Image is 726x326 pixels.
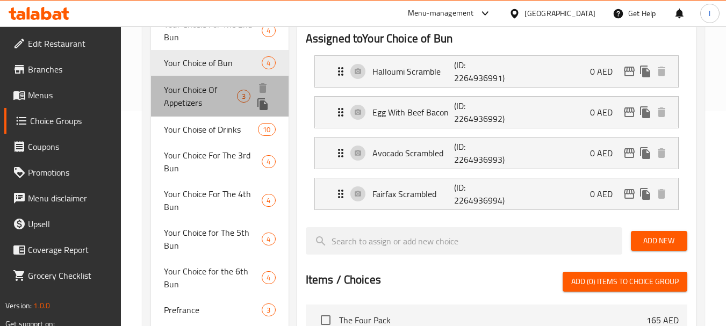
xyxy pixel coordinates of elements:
[4,211,121,237] a: Upsell
[4,263,121,288] a: Grocery Checklist
[151,258,288,297] div: Your Choice for the 6th Bun4
[621,186,637,202] button: edit
[4,56,121,82] a: Branches
[151,76,288,117] div: Your Choice Of Appetizers3deleteduplicate
[262,157,275,167] span: 4
[255,80,271,96] button: delete
[306,51,687,92] li: Expand
[315,137,678,169] div: Expand
[590,106,621,119] p: 0 AED
[151,117,288,142] div: Your Choise of Drinks10
[4,237,121,263] a: Coverage Report
[306,31,687,47] h2: Assigned to Your Choice of Bun
[262,303,275,316] div: Choices
[262,194,275,207] div: Choices
[653,63,670,79] button: delete
[631,231,687,251] button: Add New
[164,149,262,175] span: Your Choice For The 3rd Bun
[709,8,710,19] span: l
[262,26,275,36] span: 4
[258,125,275,135] span: 10
[637,186,653,202] button: duplicate
[4,134,121,160] a: Coupons
[262,195,275,206] span: 4
[637,145,653,161] button: duplicate
[28,63,113,76] span: Branches
[28,269,113,282] span: Grocery Checklist
[262,56,275,69] div: Choices
[372,65,455,78] p: Halloumi Scramble
[372,187,455,200] p: Fairfax Scrambled
[151,297,288,323] div: Prefrance3
[164,187,262,213] span: Your Choice For The 4th Bun
[639,234,679,248] span: Add New
[28,192,113,205] span: Menu disclaimer
[238,91,250,102] span: 3
[315,97,678,128] div: Expand
[306,173,687,214] li: Expand
[164,83,237,109] span: Your Choice Of Appetizers
[4,82,121,108] a: Menus
[454,59,509,84] p: (ID: 2264936991)
[164,18,262,44] span: Your Chosie For The 2nd Bun
[164,56,262,69] span: Your Choice of Bun
[262,155,275,168] div: Choices
[28,243,113,256] span: Coverage Report
[262,271,275,284] div: Choices
[4,31,121,56] a: Edit Restaurant
[653,145,670,161] button: delete
[258,123,275,136] div: Choices
[262,233,275,245] div: Choices
[590,187,621,200] p: 0 AED
[237,90,250,103] div: Choices
[590,65,621,78] p: 0 AED
[33,299,50,313] span: 1.0.0
[524,8,595,19] div: [GEOGRAPHIC_DATA]
[28,166,113,179] span: Promotions
[262,305,275,315] span: 3
[637,104,653,120] button: duplicate
[262,58,275,68] span: 4
[28,37,113,50] span: Edit Restaurant
[151,11,288,50] div: Your Chosie For The 2nd Bun4
[151,220,288,258] div: Your Choice for The 5th Bun4
[4,160,121,185] a: Promotions
[164,123,258,136] span: Your Choise of Drinks
[454,99,509,125] p: (ID: 2264936992)
[151,50,288,76] div: Your Choice of Bun4
[563,272,687,292] button: Add (0) items to choice group
[637,63,653,79] button: duplicate
[262,234,275,244] span: 4
[306,92,687,133] li: Expand
[454,140,509,166] p: (ID: 2264936993)
[653,104,670,120] button: delete
[28,140,113,153] span: Coupons
[306,272,381,288] h2: Items / Choices
[255,96,271,112] button: duplicate
[306,133,687,173] li: Expand
[151,181,288,220] div: Your Choice For The 4th Bun4
[262,273,275,283] span: 4
[621,104,637,120] button: edit
[164,226,262,252] span: Your Choice for The 5th Bun
[454,181,509,207] p: (ID: 2264936994)
[4,185,121,211] a: Menu disclaimer
[151,142,288,181] div: Your Choice For The 3rd Bun4
[164,265,262,291] span: Your Choice for the 6th Bun
[164,303,262,316] span: Prefrance
[4,108,121,134] a: Choice Groups
[571,275,679,288] span: Add (0) items to choice group
[653,186,670,202] button: delete
[408,7,474,20] div: Menu-management
[30,114,113,127] span: Choice Groups
[306,227,622,255] input: search
[315,178,678,209] div: Expand
[372,106,455,119] p: Egg With Beef Bacon
[28,89,113,102] span: Menus
[28,218,113,230] span: Upsell
[5,299,32,313] span: Version:
[372,147,455,160] p: Avocado Scrambled
[621,145,637,161] button: edit
[262,24,275,37] div: Choices
[315,56,678,87] div: Expand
